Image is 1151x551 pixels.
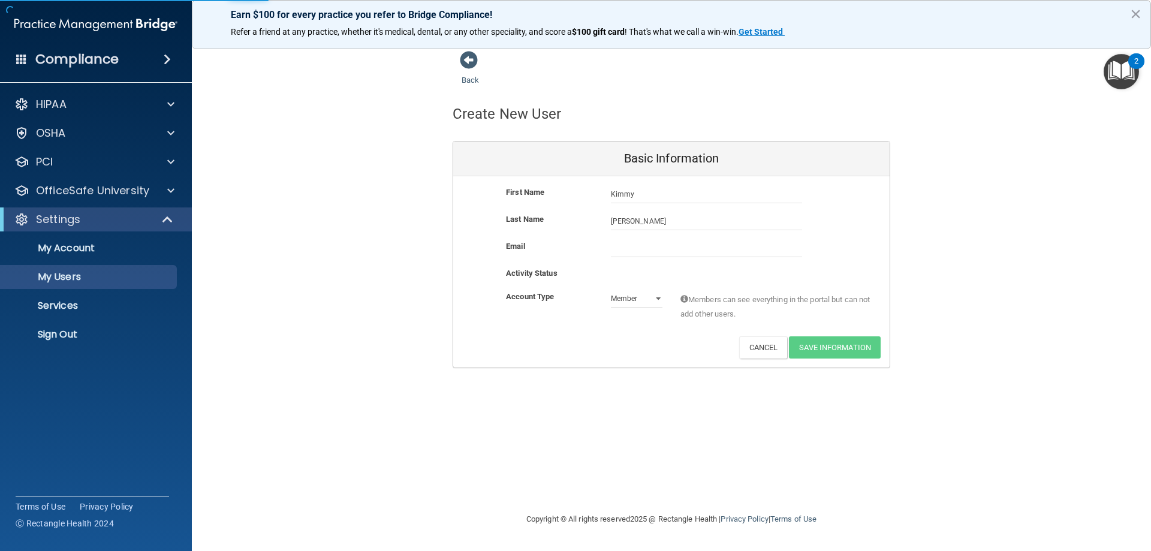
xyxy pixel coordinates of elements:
[625,27,739,37] span: ! That's what we call a win-win.
[36,97,67,112] p: HIPAA
[721,514,768,523] a: Privacy Policy
[36,183,149,198] p: OfficeSafe University
[36,212,80,227] p: Settings
[680,293,872,321] span: Members can see everything in the portal but can not add other users.
[739,27,783,37] strong: Get Started
[36,126,66,140] p: OSHA
[8,300,171,312] p: Services
[14,13,177,37] img: PMB logo
[14,212,174,227] a: Settings
[506,292,554,301] b: Account Type
[739,27,785,37] a: Get Started
[16,501,65,513] a: Terms of Use
[36,155,53,169] p: PCI
[770,514,816,523] a: Terms of Use
[1134,61,1138,77] div: 2
[506,242,525,251] b: Email
[35,51,119,68] h4: Compliance
[14,126,174,140] a: OSHA
[453,500,890,538] div: Copyright © All rights reserved 2025 @ Rectangle Health | |
[80,501,134,513] a: Privacy Policy
[231,9,1112,20] p: Earn $100 for every practice you refer to Bridge Compliance!
[506,215,544,224] b: Last Name
[8,329,171,341] p: Sign Out
[14,155,174,169] a: PCI
[8,242,171,254] p: My Account
[1104,54,1139,89] button: Open Resource Center, 2 new notifications
[16,517,114,529] span: Ⓒ Rectangle Health 2024
[789,336,881,359] button: Save Information
[453,106,562,122] h4: Create New User
[462,61,479,85] a: Back
[14,183,174,198] a: OfficeSafe University
[506,188,544,197] b: First Name
[14,97,174,112] a: HIPAA
[1130,4,1141,23] button: Close
[572,27,625,37] strong: $100 gift card
[453,141,890,176] div: Basic Information
[739,336,788,359] button: Cancel
[231,27,572,37] span: Refer a friend at any practice, whether it's medical, dental, or any other speciality, and score a
[8,271,171,283] p: My Users
[506,269,558,278] b: Activity Status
